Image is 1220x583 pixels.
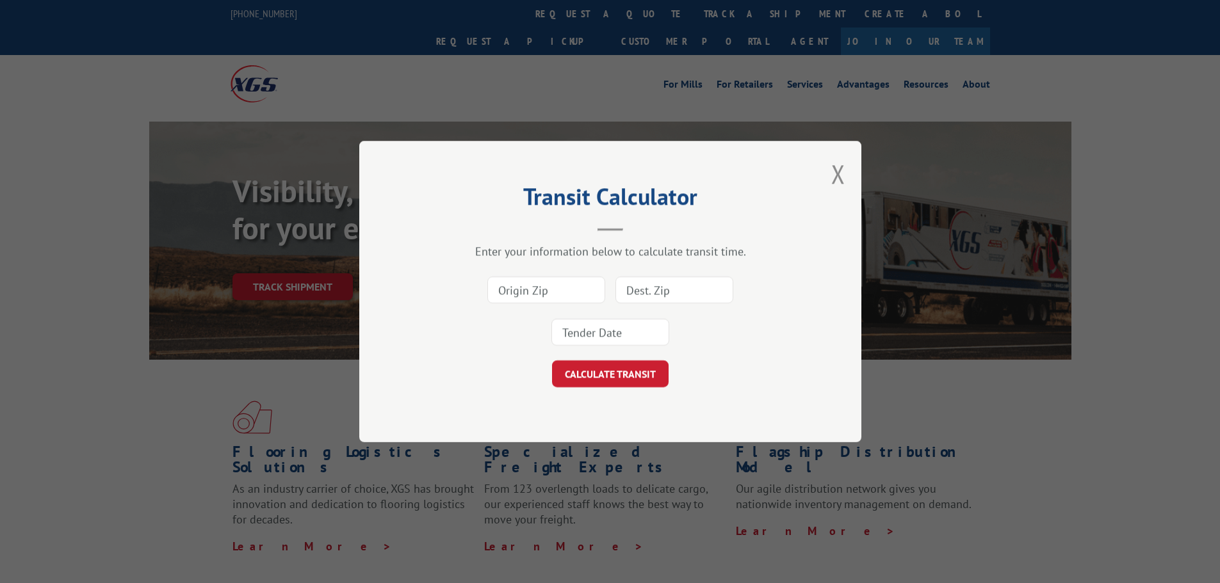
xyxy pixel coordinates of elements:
[487,276,605,303] input: Origin Zip
[423,188,797,212] h2: Transit Calculator
[552,360,669,387] button: CALCULATE TRANSIT
[831,157,845,191] button: Close modal
[551,319,669,346] input: Tender Date
[423,244,797,259] div: Enter your information below to calculate transit time.
[615,276,733,303] input: Dest. Zip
